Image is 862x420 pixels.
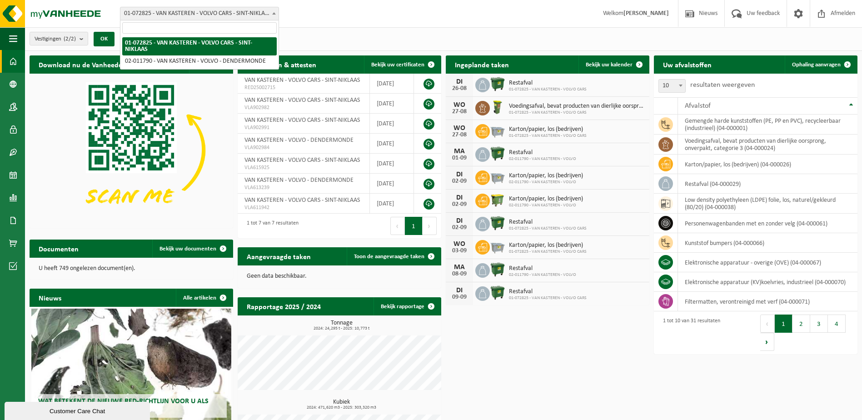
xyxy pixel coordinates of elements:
div: WO [450,240,468,248]
td: elektronische apparatuur - overige (OVE) (04-000067) [678,253,857,272]
img: WB-1100-HPE-GN-01 [490,146,505,161]
img: WB-2500-GAL-GY-01 [490,123,505,138]
img: WB-0060-HPE-GN-50 [490,100,505,115]
h3: Kubiek [242,399,441,410]
button: Vestigingen(2/2) [30,32,88,45]
div: 02-09 [450,178,468,185]
span: Restafval [509,288,587,295]
td: [DATE] [370,94,414,114]
td: karton/papier, los (bedrijven) (04-000026) [678,155,857,174]
div: DI [450,78,468,85]
td: personenwagenbanden met en zonder velg (04-000061) [678,214,857,233]
h3: Tonnage [242,320,441,331]
img: WB-1100-HPE-GN-01 [490,215,505,231]
div: MA [450,148,468,155]
span: Voedingsafval, bevat producten van dierlijke oorsprong, onverpakt, categorie 3 [509,103,645,110]
a: Bekijk uw certificaten [364,55,440,74]
label: resultaten weergeven [690,81,755,89]
img: WB-1100-HPE-GN-01 [490,262,505,277]
a: Bekijk uw kalender [578,55,648,74]
span: 01-072825 - VAN KASTEREN - VOLVO CARS [509,110,645,115]
td: low density polyethyleen (LDPE) folie, los, naturel/gekleurd (80/20) (04-000038) [678,194,857,214]
a: Ophaling aanvragen [785,55,857,74]
span: Bekijk uw documenten [159,246,216,252]
h2: Rapportage 2025 / 2024 [238,297,330,315]
span: Afvalstof [685,102,711,110]
h2: Uw afvalstoffen [654,55,721,73]
h2: Documenten [30,240,88,257]
button: 1 [775,315,792,333]
span: VAN KASTEREN - VOLVO CARS - SINT-NIKLAAS [244,77,360,84]
td: elektronische apparatuur (KV)koelvries, industrieel (04-000070) [678,272,857,292]
span: 01-072825 - VAN KASTEREN - VOLVO CARS [509,295,587,301]
td: [DATE] [370,194,414,214]
td: [DATE] [370,174,414,194]
h2: Download nu de Vanheede+ app! [30,55,151,73]
span: 02-011790 - VAN KASTEREN - VOLVO [509,180,583,185]
span: 01-072825 - VAN KASTEREN - VOLVO CARS - SINT-NIKLAAS [120,7,279,20]
span: 01-072825 - VAN KASTEREN - VOLVO CARS [509,133,587,139]
td: restafval (04-000029) [678,174,857,194]
td: filtermatten, verontreinigd met verf (04-000071) [678,292,857,311]
span: VAN KASTEREN - VOLVO CARS - SINT-NIKLAAS [244,197,360,204]
td: voedingsafval, bevat producten van dierlijke oorsprong, onverpakt, categorie 3 (04-000024) [678,135,857,155]
span: 02-011790 - VAN KASTEREN - VOLVO [509,156,576,162]
div: 27-08 [450,132,468,138]
div: 02-09 [450,225,468,231]
h2: Ingeplande taken [446,55,518,73]
img: WB-1100-HPE-GN-01 [490,285,505,300]
button: Next [423,217,437,235]
span: VAN KASTEREN - VOLVO CARS - SINT-NIKLAAS [244,117,360,124]
button: Previous [390,217,405,235]
li: 02-011790 - VAN KASTEREN - VOLVO - DENDERMONDE [122,55,277,67]
h2: Aangevraagde taken [238,247,320,265]
div: 01-09 [450,155,468,161]
td: gemengde harde kunststoffen (PE, PP en PVC), recycleerbaar (industrieel) (04-000001) [678,115,857,135]
span: 10 [658,79,686,93]
div: WO [450,101,468,109]
button: 1 [405,217,423,235]
span: VLA613239 [244,184,363,191]
span: 01-072825 - VAN KASTEREN - VOLVO CARS [509,249,587,255]
div: 1 tot 7 van 7 resultaten [242,216,299,236]
h2: Nieuws [30,289,70,306]
span: Restafval [509,265,576,272]
div: 09-09 [450,294,468,300]
div: WO [450,125,468,132]
img: WB-2500-GAL-GY-01 [490,169,505,185]
span: Karton/papier, los (bedrijven) [509,242,587,249]
button: Next [760,333,774,351]
span: VLA902982 [244,104,363,111]
td: [DATE] [370,154,414,174]
img: WB-2500-GAL-GY-01 [490,239,505,254]
span: Vestigingen [35,32,76,46]
button: 4 [828,315,846,333]
span: Bekijk uw certificaten [371,62,424,68]
h2: Certificaten & attesten [238,55,325,73]
a: Toon de aangevraagde taken [347,247,440,265]
a: Bekijk rapportage [374,297,440,315]
span: 01-072825 - VAN KASTEREN - VOLVO CARS [509,87,587,92]
div: 27-08 [450,109,468,115]
span: RED25002715 [244,84,363,91]
span: VLA615925 [244,164,363,171]
img: WB-1100-HPE-GN-50 [490,192,505,208]
div: DI [450,171,468,178]
li: 01-072825 - VAN KASTEREN - VOLVO CARS - SINT-NIKLAAS [122,37,277,55]
button: OK [94,32,115,46]
div: 08-09 [450,271,468,277]
span: Wat betekent de nieuwe RED-richtlijn voor u als klant? [38,398,209,414]
td: [DATE] [370,114,414,134]
img: WB-1100-HPE-GN-01 [490,76,505,92]
a: Bekijk uw documenten [152,240,232,258]
div: DI [450,194,468,201]
span: Bekijk uw kalender [586,62,633,68]
span: VLA611942 [244,204,363,211]
td: kunststof bumpers (04-000066) [678,233,857,253]
button: Previous [760,315,775,333]
div: 26-08 [450,85,468,92]
span: VAN KASTEREN - VOLVO CARS - SINT-NIKLAAS [244,97,360,104]
div: 02-09 [450,201,468,208]
span: Karton/papier, los (bedrijven) [509,126,587,133]
span: 10 [659,80,685,92]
